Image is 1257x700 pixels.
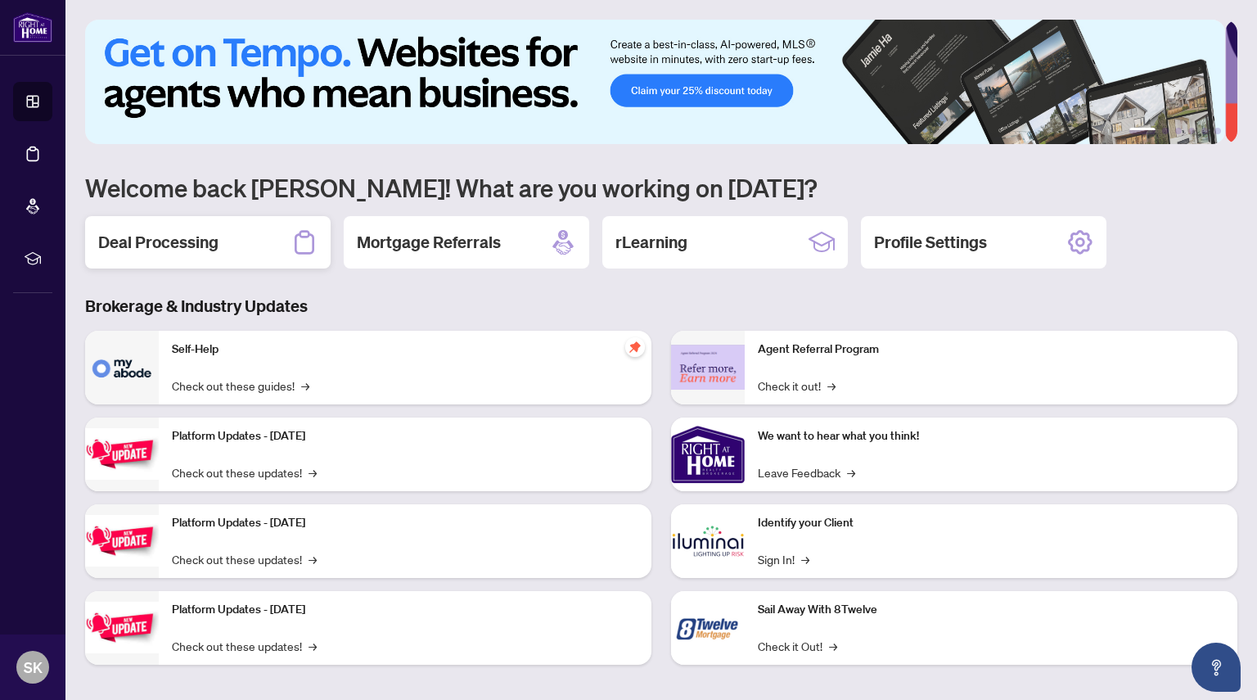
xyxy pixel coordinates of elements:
[357,231,501,254] h2: Mortgage Referrals
[671,591,745,665] img: Sail Away With 8Twelve
[1192,643,1241,692] button: Open asap
[1201,128,1208,134] button: 5
[24,656,43,679] span: SK
[829,637,837,655] span: →
[758,601,1224,619] p: Sail Away With 8Twelve
[758,514,1224,532] p: Identify your Client
[85,602,159,653] img: Platform Updates - June 23, 2025
[1129,128,1156,134] button: 1
[172,427,638,445] p: Platform Updates - [DATE]
[309,550,317,568] span: →
[172,463,317,481] a: Check out these updates!→
[1188,128,1195,134] button: 4
[1214,128,1221,134] button: 6
[85,331,159,404] img: Self-Help
[98,231,219,254] h2: Deal Processing
[172,341,638,359] p: Self-Help
[758,463,855,481] a: Leave Feedback→
[625,337,645,357] span: pushpin
[85,295,1237,318] h3: Brokerage & Industry Updates
[615,231,687,254] h2: rLearning
[172,514,638,532] p: Platform Updates - [DATE]
[801,550,809,568] span: →
[758,377,836,395] a: Check it out!→
[758,550,809,568] a: Sign In!→
[85,515,159,567] img: Platform Updates - July 8, 2025
[85,172,1237,203] h1: Welcome back [PERSON_NAME]! What are you working on [DATE]?
[758,341,1224,359] p: Agent Referral Program
[172,550,317,568] a: Check out these updates!→
[309,637,317,655] span: →
[309,463,317,481] span: →
[172,637,317,655] a: Check out these updates!→
[1175,128,1182,134] button: 3
[874,231,987,254] h2: Profile Settings
[85,20,1225,144] img: Slide 0
[847,463,855,481] span: →
[827,377,836,395] span: →
[172,601,638,619] p: Platform Updates - [DATE]
[1162,128,1169,134] button: 2
[671,345,745,390] img: Agent Referral Program
[671,504,745,578] img: Identify your Client
[758,427,1224,445] p: We want to hear what you think!
[172,377,309,395] a: Check out these guides!→
[758,637,837,655] a: Check it Out!→
[13,12,52,43] img: logo
[301,377,309,395] span: →
[85,428,159,480] img: Platform Updates - July 21, 2025
[671,418,745,491] img: We want to hear what you think!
